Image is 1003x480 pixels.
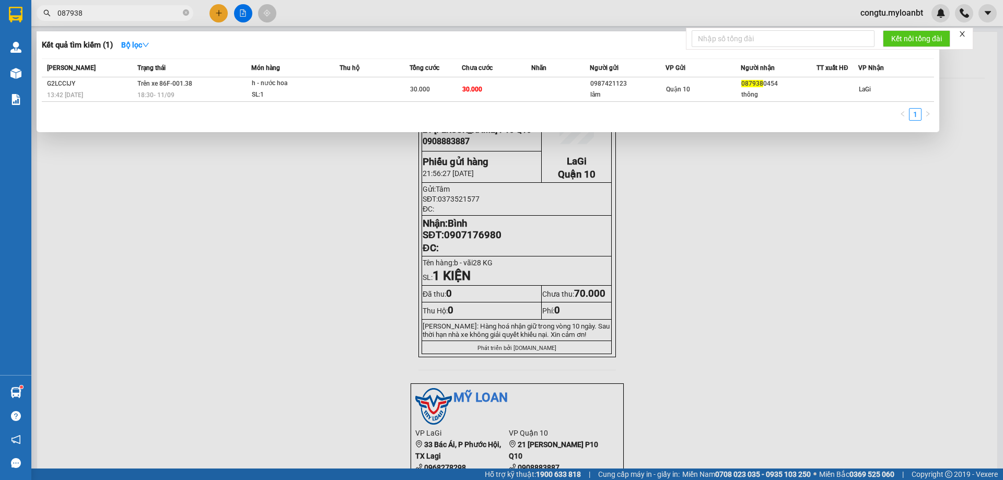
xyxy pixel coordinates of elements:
span: Tổng cước [410,64,439,72]
span: TT xuất HĐ [817,64,848,72]
span: search [43,9,51,17]
input: Nhập số tổng đài [692,30,874,47]
h3: Kết quả tìm kiếm ( 1 ) [42,40,113,51]
span: 9AQLEH1H [100,6,149,17]
span: right [925,111,931,117]
span: Người nhận [741,64,775,72]
div: h - nước hoa [252,78,330,89]
span: Kết nối tổng đài [891,33,942,44]
span: left [900,111,906,117]
span: VP Gửi [666,64,685,72]
img: solution-icon [10,94,21,105]
span: Người gửi [590,64,619,72]
span: notification [11,435,21,444]
span: [PERSON_NAME] [47,64,96,72]
div: 0454 [741,78,816,89]
span: message [11,458,21,468]
span: Trạng thái [137,64,166,72]
span: Thu hộ [340,64,359,72]
span: 18:30 - 11/09 [137,91,174,99]
sup: 1 [20,385,23,389]
span: close-circle [183,8,189,18]
button: Bộ lọcdown [113,37,158,53]
span: close [959,30,966,38]
button: right [922,108,934,121]
a: 1 [909,109,921,120]
strong: Bộ lọc [121,41,149,49]
strong: Phiếu gửi hàng [4,66,70,78]
img: warehouse-icon [10,68,21,79]
div: SL: 1 [252,89,330,101]
span: question-circle [11,411,21,421]
span: down [142,41,149,49]
span: LaGi [115,66,135,78]
input: Tìm tên, số ĐT hoặc mã đơn [57,7,181,19]
li: Previous Page [896,108,909,121]
span: 0908883887 [4,48,51,57]
span: 30.000 [462,86,482,93]
span: Nhãn [531,64,546,72]
li: Next Page [922,108,934,121]
div: G2LCCIJY [47,78,134,89]
span: 30.000 [410,86,430,93]
img: warehouse-icon [10,42,21,53]
span: Chưa cước [462,64,493,72]
div: 0987421123 [590,78,665,89]
div: lâm [590,89,665,100]
span: 21 [PERSON_NAME] P10 Q10 [4,26,96,46]
span: Quận 10 [666,86,690,93]
span: 13:42 [DATE] [47,91,83,99]
span: LaGi [859,86,871,93]
strong: Nhà xe Mỹ Loan [4,5,94,20]
span: 087938 [741,80,763,87]
button: left [896,108,909,121]
span: Món hàng [251,64,280,72]
img: logo-vxr [9,7,22,22]
span: VP Nhận [858,64,884,72]
span: Trên xe 86F-001.38 [137,80,192,87]
button: Kết nối tổng đài [883,30,950,47]
span: close-circle [183,9,189,16]
img: warehouse-icon [10,387,21,398]
div: thông [741,89,816,100]
li: 1 [909,108,922,121]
